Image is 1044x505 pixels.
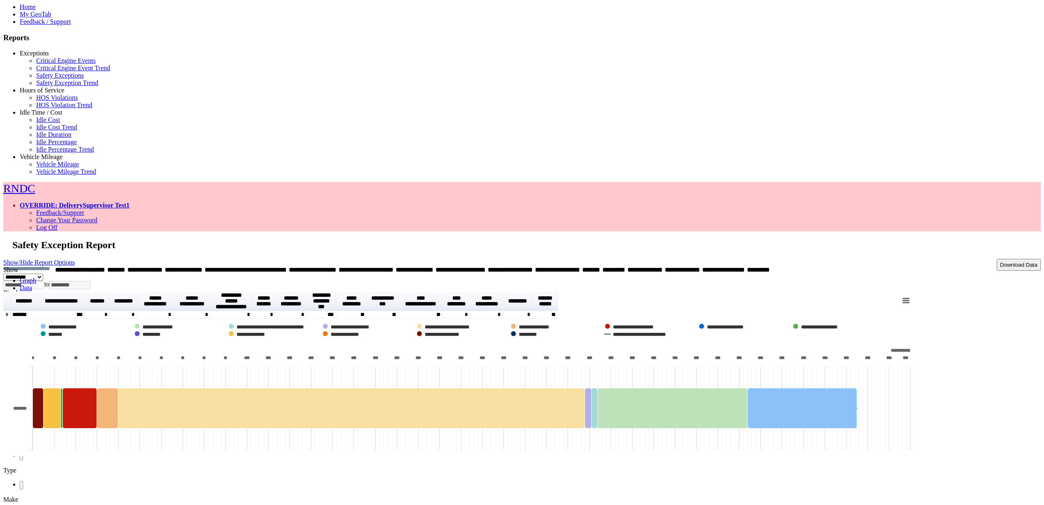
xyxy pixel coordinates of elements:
[36,94,78,101] a: HOS Violations
[36,209,84,216] a: Feedback/Support
[20,202,129,209] a: OVERRIDE: DeliverySupervisor Test1
[307,292,337,311] th: Sort column
[399,292,443,311] th: Sort column
[36,168,96,175] a: Vehicle Mileage Trend
[11,292,38,311] th: Sort column
[443,292,470,311] th: Sort column
[252,292,275,311] th: Sort column
[36,116,60,123] a: Idle Cost
[3,289,24,296] label: Display
[36,79,98,86] a: Safety Exception Trend
[20,87,64,94] a: Hours of Service
[36,224,58,231] a: Log Off
[44,281,49,288] span: to
[36,101,92,108] a: HOS Violation Trend
[20,11,51,18] a: My GeoTab
[210,292,252,311] th: Sort column
[470,292,503,311] th: Sort column
[3,182,35,195] a: RNDC
[20,153,62,160] a: Vehicle Mileage
[3,266,18,273] label: Show
[174,292,211,311] th: Sort column
[36,138,77,145] a: Idle Percentage
[36,217,97,224] a: Change Your Password
[85,292,110,311] th: Sort column
[20,50,49,57] a: Exceptions
[503,292,533,311] th: Sort column
[997,259,1041,271] button: Download Data
[37,292,85,311] th: Sort column
[36,57,96,64] a: Critical Engine Events
[36,65,110,71] a: Critical Engine Event Trend
[3,33,1041,42] h3: Reports
[20,18,71,25] a: Feedback / Support
[36,146,94,153] a: Idle Percentage Trend
[20,109,62,116] a: Idle Time / Cost
[137,292,174,311] th: Sort column
[36,161,79,168] a: Vehicle Mileage
[532,292,558,311] th: Sort column
[20,3,36,10] a: Home
[12,240,1041,251] h2: Safety Exception Report
[36,124,77,131] a: Idle Cost Trend
[336,292,367,311] th: Sort column
[110,292,137,311] th: Sort column
[36,131,71,138] a: Idle Duration
[367,292,399,311] th: Sort column
[36,72,84,79] a: Safety Exceptions
[275,292,307,311] th: Sort column
[20,277,36,284] a: Graph
[3,257,75,268] a: Show/Hide Report Options
[20,284,32,291] a: Data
